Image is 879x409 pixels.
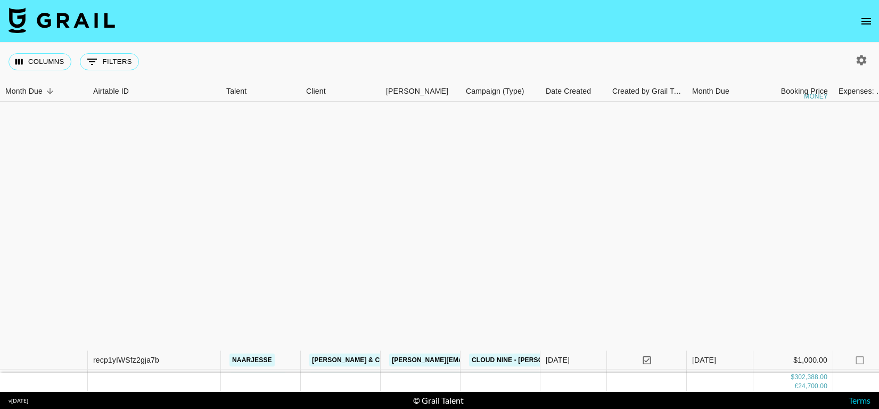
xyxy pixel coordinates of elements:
div: Month Due [687,81,753,102]
div: Airtable ID [88,81,221,102]
div: money [804,93,828,100]
div: £ [794,382,798,391]
div: Talent [221,81,301,102]
div: Campaign (Type) [466,81,524,102]
div: Talent [226,81,247,102]
div: v [DATE] [9,397,28,404]
div: Date Created [546,81,591,102]
div: recp1yIWSfz2gja7b [93,355,159,365]
div: 4/8/2025 [546,355,570,365]
a: [PERSON_NAME] & Co LLC [309,354,402,367]
div: 302,388.00 [794,373,827,382]
div: $ [791,373,795,382]
div: Booker [381,81,461,102]
div: Month Due [5,81,43,102]
a: [PERSON_NAME][EMAIL_ADDRESS][PERSON_NAME][DOMAIN_NAME] [389,354,618,367]
button: Sort [43,84,57,99]
div: Booking Price [781,81,828,102]
div: Client [301,81,381,102]
a: Terms [849,395,870,405]
button: Show filters [80,53,139,70]
a: Cloud Nine - [PERSON_NAME] [469,354,576,367]
button: Select columns [9,53,71,70]
div: Aug '25 [692,355,716,365]
div: © Grail Talent [413,395,464,406]
div: Month Due [692,81,729,102]
div: [PERSON_NAME] [386,81,448,102]
div: Airtable ID [93,81,129,102]
div: Created by Grail Team [612,81,685,102]
div: $238.00 [753,370,833,389]
div: Date Created [540,81,607,102]
div: Client [306,81,326,102]
div: Campaign (Type) [461,81,540,102]
button: open drawer [856,11,877,32]
div: $1,000.00 [753,351,833,370]
img: Grail Talent [9,7,115,33]
div: Created by Grail Team [607,81,687,102]
a: naarjesse [229,354,275,367]
div: 24,700.00 [798,382,827,391]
